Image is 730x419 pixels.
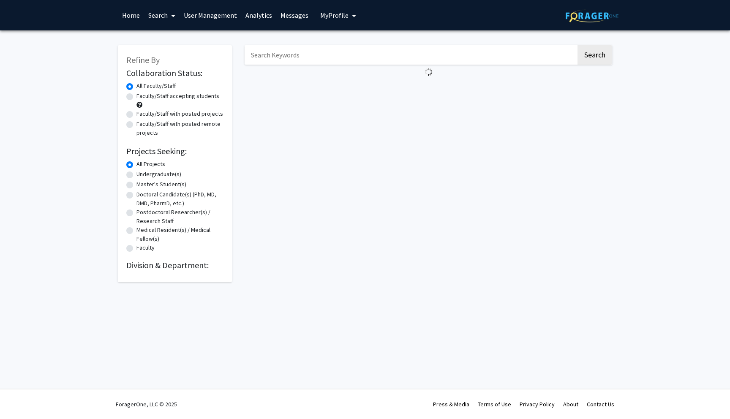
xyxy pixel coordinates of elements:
[276,0,313,30] a: Messages
[126,146,223,156] h2: Projects Seeking:
[144,0,180,30] a: Search
[577,45,612,65] button: Search
[136,243,155,252] label: Faculty
[563,400,578,408] a: About
[118,0,144,30] a: Home
[136,82,176,90] label: All Faculty/Staff
[136,92,219,101] label: Faculty/Staff accepting students
[245,45,576,65] input: Search Keywords
[520,400,555,408] a: Privacy Policy
[433,400,469,408] a: Press & Media
[126,260,223,270] h2: Division & Department:
[136,170,181,179] label: Undergraduate(s)
[587,400,614,408] a: Contact Us
[126,54,160,65] span: Refine By
[126,68,223,78] h2: Collaboration Status:
[136,208,223,226] label: Postdoctoral Researcher(s) / Research Staff
[136,160,165,169] label: All Projects
[136,180,186,189] label: Master's Student(s)
[136,190,223,208] label: Doctoral Candidate(s) (PhD, MD, DMD, PharmD, etc.)
[241,0,276,30] a: Analytics
[478,400,511,408] a: Terms of Use
[421,65,436,79] img: Loading
[116,389,177,419] div: ForagerOne, LLC © 2025
[566,9,618,22] img: ForagerOne Logo
[245,79,612,99] nav: Page navigation
[136,120,223,137] label: Faculty/Staff with posted remote projects
[180,0,241,30] a: User Management
[320,11,349,19] span: My Profile
[136,226,223,243] label: Medical Resident(s) / Medical Fellow(s)
[136,109,223,118] label: Faculty/Staff with posted projects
